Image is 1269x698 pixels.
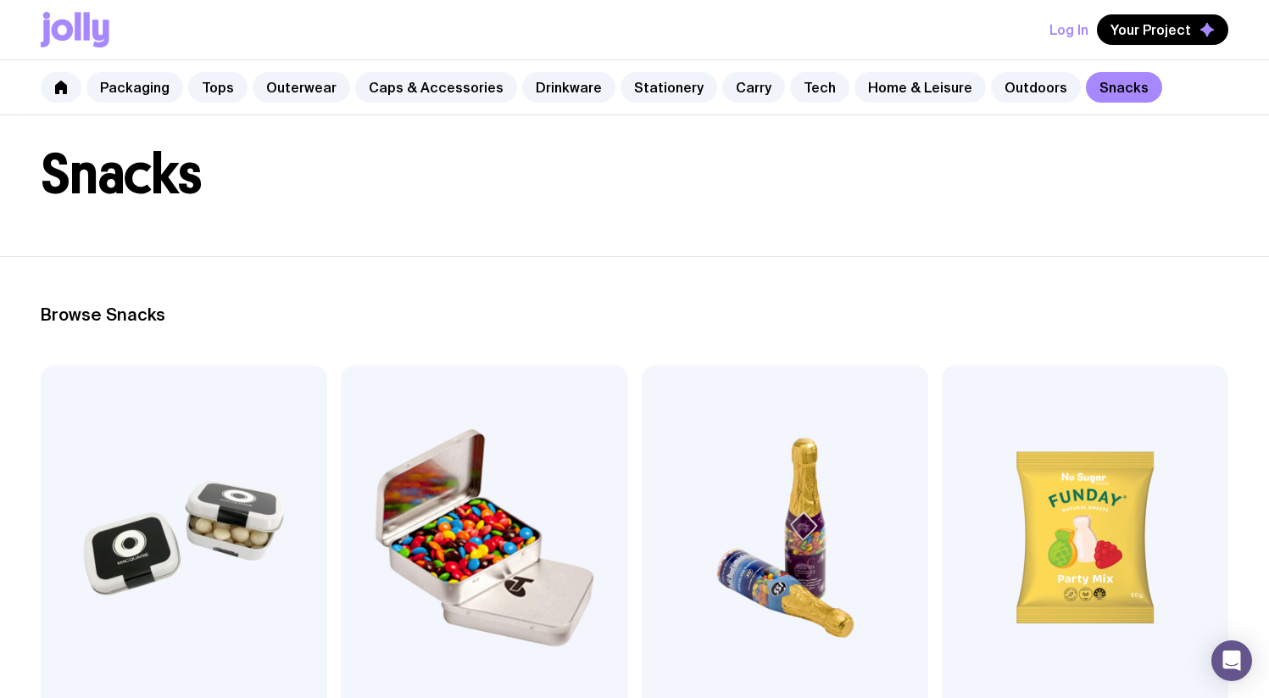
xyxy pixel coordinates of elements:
a: Caps & Accessories [355,72,517,103]
span: Your Project [1110,21,1191,38]
a: Outdoors [991,72,1081,103]
a: Tech [790,72,849,103]
div: Open Intercom Messenger [1211,640,1252,681]
a: Home & Leisure [854,72,986,103]
a: Stationery [621,72,717,103]
a: Tops [188,72,248,103]
a: Carry [722,72,785,103]
h2: Browse Snacks [41,304,1228,325]
a: Packaging [86,72,183,103]
button: Your Project [1097,14,1228,45]
a: Drinkware [522,72,615,103]
button: Log In [1049,14,1088,45]
a: Snacks [1086,72,1162,103]
h1: Snacks [41,148,1228,202]
a: Outerwear [253,72,350,103]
